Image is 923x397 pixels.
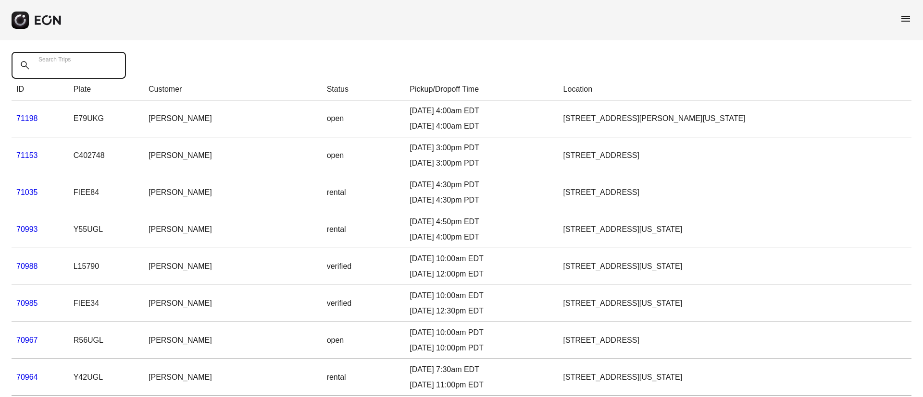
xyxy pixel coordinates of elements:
div: [DATE] 3:00pm PDT [410,142,553,154]
div: [DATE] 4:30pm PDT [410,194,553,206]
td: [PERSON_NAME] [144,285,322,322]
td: [PERSON_NAME] [144,100,322,137]
td: rental [322,174,405,211]
div: [DATE] 10:00am PDT [410,327,553,338]
td: rental [322,211,405,248]
th: Pickup/Dropoff Time [405,79,558,100]
td: L15790 [69,248,144,285]
td: [STREET_ADDRESS] [559,322,911,359]
td: [STREET_ADDRESS][US_STATE] [559,359,911,396]
span: menu [900,13,911,24]
td: [STREET_ADDRESS][US_STATE] [559,285,911,322]
div: [DATE] 4:00am EDT [410,105,553,117]
td: [STREET_ADDRESS] [559,174,911,211]
td: verified [322,248,405,285]
div: [DATE] 4:50pm EDT [410,216,553,228]
div: [DATE] 10:00pm PDT [410,342,553,354]
div: [DATE] 3:00pm PDT [410,157,553,169]
td: [STREET_ADDRESS][PERSON_NAME][US_STATE] [559,100,911,137]
a: 70985 [16,299,38,307]
td: [PERSON_NAME] [144,211,322,248]
td: [PERSON_NAME] [144,322,322,359]
td: Y55UGL [69,211,144,248]
div: [DATE] 12:30pm EDT [410,305,553,317]
td: [PERSON_NAME] [144,359,322,396]
td: open [322,322,405,359]
a: 70967 [16,336,38,344]
th: Location [559,79,911,100]
td: verified [322,285,405,322]
td: FIEE34 [69,285,144,322]
th: Plate [69,79,144,100]
td: open [322,137,405,174]
a: 71153 [16,151,38,159]
th: Status [322,79,405,100]
a: 70993 [16,225,38,233]
td: [PERSON_NAME] [144,248,322,285]
td: R56UGL [69,322,144,359]
td: [STREET_ADDRESS][US_STATE] [559,248,911,285]
a: 70988 [16,262,38,270]
div: [DATE] 7:30am EDT [410,364,553,375]
div: [DATE] 12:00pm EDT [410,268,553,280]
div: [DATE] 11:00pm EDT [410,379,553,391]
div: [DATE] 4:30pm PDT [410,179,553,191]
td: rental [322,359,405,396]
a: 71035 [16,188,38,196]
td: [PERSON_NAME] [144,174,322,211]
div: [DATE] 10:00am EDT [410,290,553,301]
td: [PERSON_NAME] [144,137,322,174]
div: [DATE] 4:00pm EDT [410,231,553,243]
div: [DATE] 10:00am EDT [410,253,553,265]
td: Y42UGL [69,359,144,396]
a: 71198 [16,114,38,122]
td: FIEE84 [69,174,144,211]
a: 70964 [16,373,38,381]
th: ID [12,79,69,100]
th: Customer [144,79,322,100]
td: open [322,100,405,137]
td: C402748 [69,137,144,174]
td: [STREET_ADDRESS] [559,137,911,174]
label: Search Trips [38,56,71,63]
div: [DATE] 4:00am EDT [410,120,553,132]
td: [STREET_ADDRESS][US_STATE] [559,211,911,248]
td: E79UKG [69,100,144,137]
